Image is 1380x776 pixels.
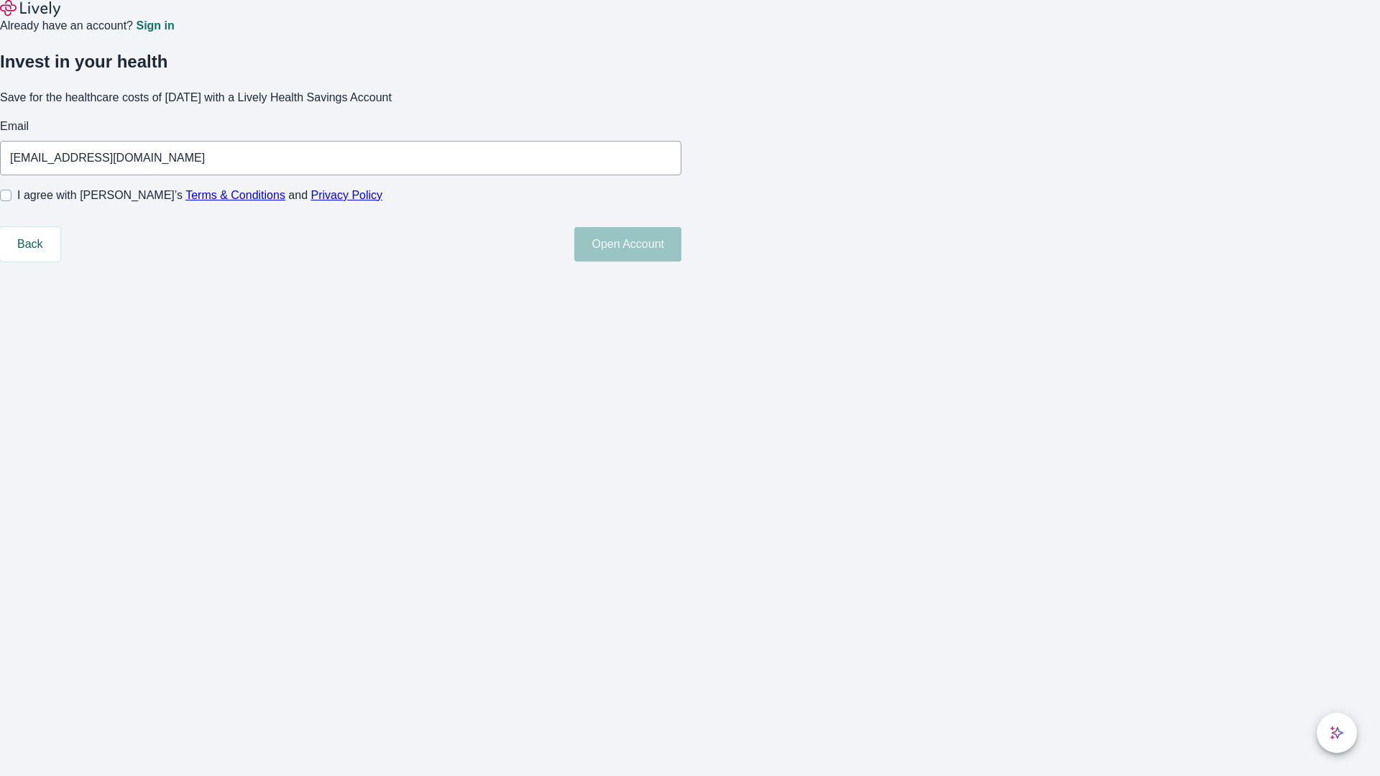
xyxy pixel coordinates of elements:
button: chat [1317,713,1357,753]
a: Privacy Policy [311,189,383,201]
span: I agree with [PERSON_NAME]’s and [17,187,382,204]
a: Terms & Conditions [185,189,285,201]
a: Sign in [136,20,174,32]
svg: Lively AI Assistant [1330,726,1344,740]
